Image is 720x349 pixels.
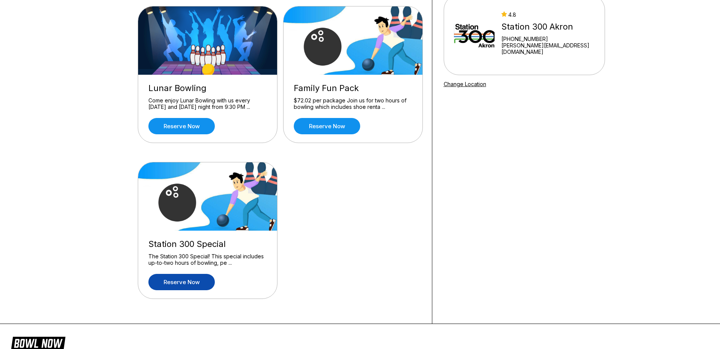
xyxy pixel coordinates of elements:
[444,81,486,87] a: Change Location
[501,11,595,18] div: 4.8
[148,239,267,249] div: Station 300 Special
[501,22,595,32] div: Station 300 Akron
[148,97,267,110] div: Come enjoy Lunar Bowling with us every [DATE] and [DATE] night from 9:30 PM ...
[148,253,267,266] div: The Station 300 Special! This special includes up-to-two hours of bowling, pe ...
[294,97,412,110] div: $72.02 per package Join us for two hours of bowling which includes shoe renta ...
[284,6,423,75] img: Family Fun Pack
[148,118,215,134] a: Reserve now
[138,6,278,75] img: Lunar Bowling
[138,162,278,231] img: Station 300 Special
[294,83,412,93] div: Family Fun Pack
[148,83,267,93] div: Lunar Bowling
[501,36,595,42] div: [PHONE_NUMBER]
[454,6,495,63] img: Station 300 Akron
[148,274,215,290] a: Reserve now
[501,42,595,55] a: [PERSON_NAME][EMAIL_ADDRESS][DOMAIN_NAME]
[294,118,360,134] a: Reserve now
